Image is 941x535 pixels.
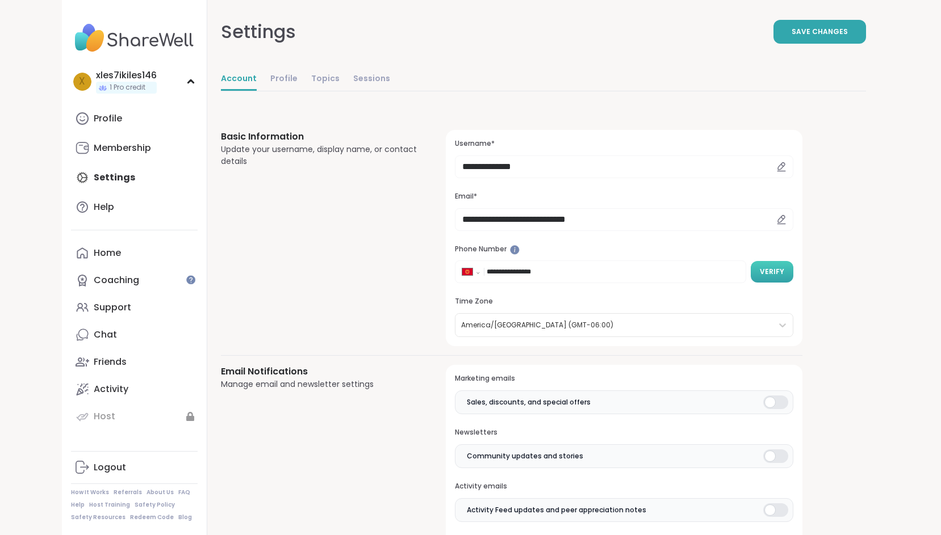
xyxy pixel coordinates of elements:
div: Update your username, display name, or contact details [221,144,419,167]
a: Help [71,501,85,509]
span: Verify [760,267,784,277]
a: Chat [71,321,198,348]
span: Save Changes [792,27,848,37]
a: Membership [71,134,198,162]
img: ShareWell Nav Logo [71,18,198,58]
span: Sales, discounts, and special offers [467,397,591,407]
h3: Basic Information [221,130,419,144]
div: Settings [221,18,296,45]
a: Coaching [71,267,198,294]
a: Home [71,239,198,267]
h3: Activity emails [455,482,793,491]
h3: Email Notifications [221,365,419,378]
h3: Newsletters [455,428,793,437]
a: Profile [71,105,198,132]
a: How It Works [71,488,109,496]
a: Safety Resources [71,513,126,521]
span: Activity Feed updates and peer appreciation notes [467,505,646,515]
span: Community updates and stories [467,451,583,461]
div: Coaching [94,274,139,287]
div: Help [94,201,114,213]
a: Support [71,294,198,321]
div: Manage email and newsletter settings [221,378,419,390]
a: Host Training [89,501,130,509]
a: Blog [178,513,192,521]
div: xles7ikiles146 [96,69,157,82]
a: Referrals [114,488,142,496]
iframe: Spotlight [510,245,520,255]
a: Topics [311,68,340,91]
button: Verify [751,261,793,283]
div: Chat [94,328,117,341]
h3: Phone Number [455,245,793,254]
a: Logout [71,454,198,481]
h3: Time Zone [455,297,793,306]
a: Help [71,193,198,221]
span: 1 Pro credit [110,83,145,92]
a: Friends [71,348,198,376]
a: Host [71,403,198,430]
a: FAQ [178,488,190,496]
a: Sessions [353,68,390,91]
div: Home [94,247,121,259]
div: Friends [94,356,127,368]
div: Activity [94,383,128,395]
div: Host [94,410,115,423]
a: Profile [270,68,298,91]
a: Redeem Code [130,513,174,521]
div: Logout [94,461,126,474]
a: Safety Policy [135,501,175,509]
iframe: Spotlight [186,275,195,284]
div: Membership [94,142,151,154]
div: Profile [94,112,122,125]
div: Support [94,301,131,314]
span: x [79,74,85,89]
h3: Username* [455,139,793,149]
h3: Email* [455,192,793,201]
h3: Marketing emails [455,374,793,384]
button: Save Changes [773,20,866,44]
a: About Us [147,488,174,496]
a: Activity [71,376,198,403]
a: Account [221,68,257,91]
